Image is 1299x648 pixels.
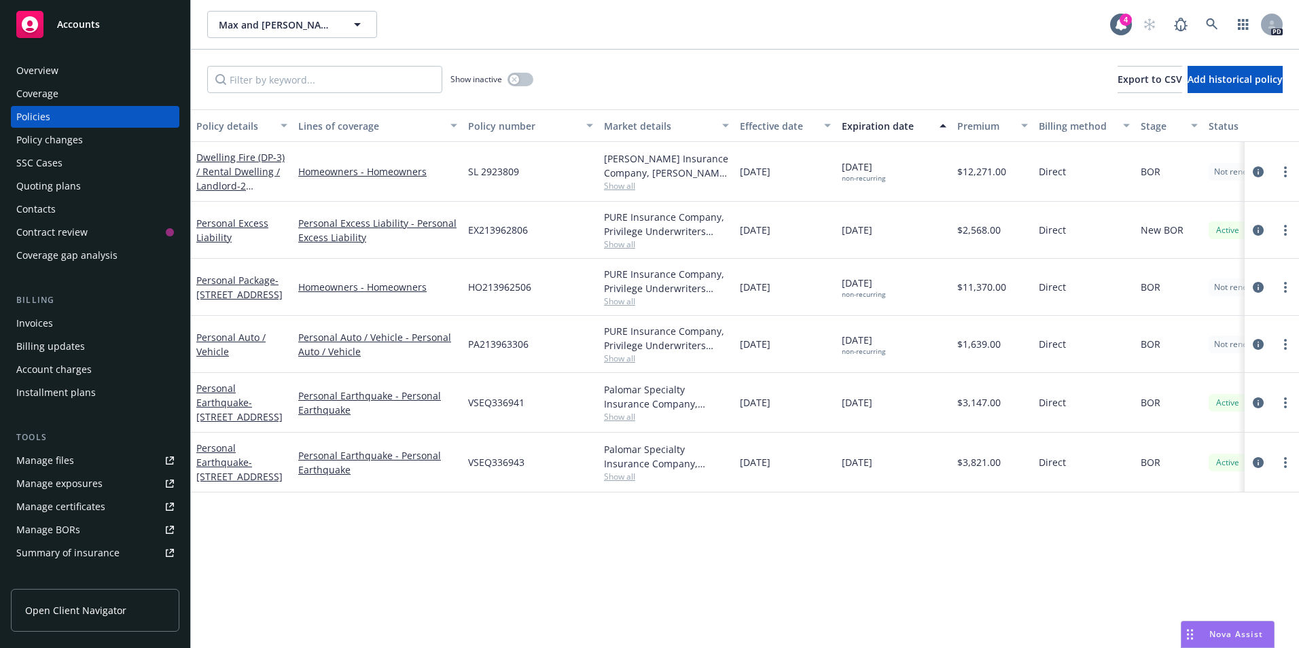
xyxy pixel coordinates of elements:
a: Personal Auto / Vehicle [196,331,266,358]
a: Contract review [11,221,179,243]
span: BOR [1141,164,1160,179]
a: Manage BORs [11,519,179,541]
span: Show all [604,295,729,307]
span: New BOR [1141,223,1184,237]
div: Policy changes [16,129,83,151]
span: $3,821.00 [957,455,1001,469]
span: Not renewing [1214,281,1265,293]
div: Market details [604,119,714,133]
span: [DATE] [842,395,872,410]
a: Homeowners - Homeowners [298,280,457,294]
span: HO213962506 [468,280,531,294]
div: PURE Insurance Company, Privilege Underwriters Reciprocal Exchange (PURE) [604,267,729,295]
a: Policies [11,106,179,128]
span: Nova Assist [1209,628,1263,640]
span: $3,147.00 [957,395,1001,410]
a: Contacts [11,198,179,220]
span: BOR [1141,280,1160,294]
div: Policies [16,106,50,128]
a: Dwelling Fire (DP-3) / Rental Dwelling / Landlord [196,151,285,264]
div: Manage BORs [16,519,80,541]
span: $11,370.00 [957,280,1006,294]
a: Personal Package [196,274,283,301]
div: Manage certificates [16,496,105,518]
span: - [STREET_ADDRESS] [196,396,283,423]
a: circleInformation [1250,279,1266,295]
span: VSEQ336943 [468,455,524,469]
span: [DATE] [842,455,872,469]
button: Export to CSV [1118,66,1182,93]
a: circleInformation [1250,164,1266,180]
div: Account charges [16,359,92,380]
span: [DATE] [740,337,770,351]
div: Lines of coverage [298,119,442,133]
div: Policy details [196,119,272,133]
span: Not renewing [1214,338,1265,350]
div: non-recurring [842,174,885,183]
span: Direct [1039,223,1066,237]
span: EX213962806 [468,223,528,237]
a: Start snowing [1136,11,1163,38]
button: Expiration date [836,109,952,142]
span: Active [1214,397,1241,409]
a: circleInformation [1250,222,1266,238]
span: Max and [PERSON_NAME] [219,18,336,32]
a: Policy changes [11,129,179,151]
div: Palomar Specialty Insurance Company, Palomar, Arrowhead General Insurance Agency, Inc. [604,442,729,471]
span: [DATE] [740,164,770,179]
div: Contract review [16,221,88,243]
button: Policy details [191,109,293,142]
a: Billing updates [11,336,179,357]
a: Summary of insurance [11,542,179,564]
span: Open Client Navigator [25,603,126,617]
div: PURE Insurance Company, Privilege Underwriters Reciprocal Exchange (PURE) [604,324,729,353]
span: Direct [1039,337,1066,351]
div: Invoices [16,312,53,334]
a: circleInformation [1250,454,1266,471]
button: Effective date [734,109,836,142]
a: Personal Earthquake [196,382,283,423]
span: Direct [1039,164,1066,179]
button: Stage [1135,109,1203,142]
div: Contacts [16,198,56,220]
a: Account charges [11,359,179,380]
button: Market details [599,109,734,142]
a: Search [1198,11,1226,38]
a: Report a Bug [1167,11,1194,38]
a: Overview [11,60,179,82]
div: non-recurring [842,290,885,299]
span: [DATE] [740,455,770,469]
span: Show all [604,411,729,422]
a: circleInformation [1250,336,1266,353]
span: Active [1214,456,1241,469]
span: Direct [1039,280,1066,294]
a: more [1277,336,1294,353]
button: Nova Assist [1181,621,1275,648]
span: Show all [604,353,729,364]
div: Manage exposures [16,473,103,494]
div: PURE Insurance Company, Privilege Underwriters Reciprocal Exchange (PURE) [604,210,729,238]
div: Manage files [16,450,74,471]
div: Tools [11,431,179,444]
span: Show inactive [450,73,502,85]
a: Invoices [11,312,179,334]
button: Premium [952,109,1033,142]
a: Installment plans [11,382,179,403]
div: Effective date [740,119,816,133]
span: Accounts [57,19,100,30]
a: Personal Earthquake [196,442,283,483]
span: Not renewing [1214,166,1265,178]
span: - [STREET_ADDRESS] [196,274,283,301]
span: PA213963306 [468,337,529,351]
div: Coverage [16,83,58,105]
div: Installment plans [16,382,96,403]
span: BOR [1141,455,1160,469]
a: Personal Excess Liability - Personal Excess Liability [298,216,457,245]
div: Premium [957,119,1013,133]
span: Active [1214,224,1241,236]
span: Direct [1039,455,1066,469]
a: more [1277,279,1294,295]
span: Show all [604,238,729,250]
input: Filter by keyword... [207,66,442,93]
div: [PERSON_NAME] Insurance Company, [PERSON_NAME] Insurance Group, Deans and [PERSON_NAME] [604,151,729,180]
